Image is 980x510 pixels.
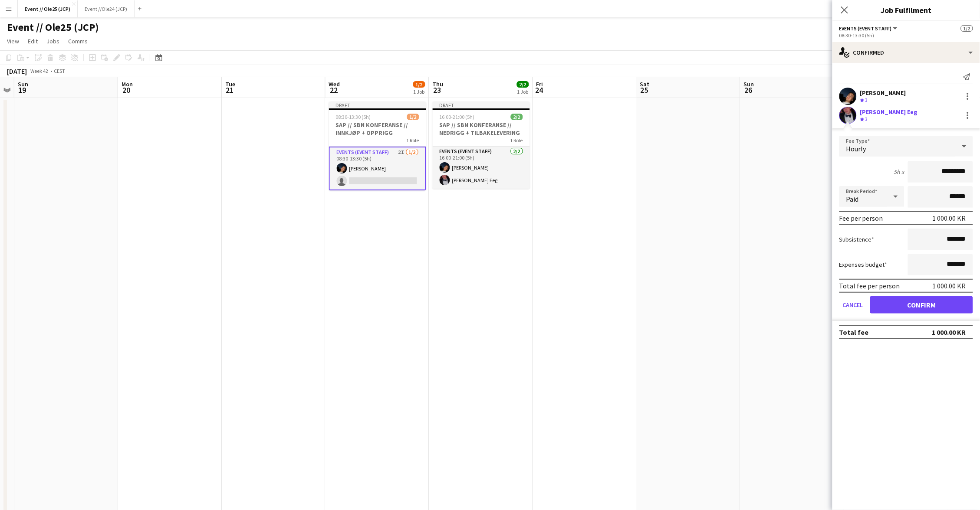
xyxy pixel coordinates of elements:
[510,137,523,144] span: 1 Role
[839,261,888,268] label: Expenses budget
[839,235,875,243] label: Subsistence
[433,101,530,108] div: Draft
[839,328,869,337] div: Total fee
[894,168,904,176] div: 5h x
[329,101,426,190] app-job-card: Draft08:30-13:30 (5h)1/2SAP // SBN KONFERANSE // INNKJØP + OPPRIGG1 RoleEvents (Event Staff)2I1/2...
[846,195,859,203] span: Paid
[7,67,27,75] div: [DATE]
[433,147,530,189] app-card-role: Events (Event Staff)2/216:00-21:00 (5h)[PERSON_NAME][PERSON_NAME] Eeg
[413,81,425,88] span: 1/2
[18,80,28,88] span: Sun
[68,37,88,45] span: Comms
[639,85,650,95] span: 25
[536,80,543,88] span: Fri
[43,36,63,47] a: Jobs
[414,88,425,95] div: 1 Job
[865,116,868,122] span: 3
[24,36,41,47] a: Edit
[433,80,444,88] span: Thu
[839,281,900,290] div: Total fee per person
[46,37,59,45] span: Jobs
[225,80,235,88] span: Tue
[744,80,754,88] span: Sun
[407,114,419,120] span: 1/2
[839,32,973,39] div: 08:30-13:30 (5h)
[431,85,444,95] span: 23
[336,114,371,120] span: 08:30-13:30 (5h)
[933,281,966,290] div: 1 000.00 KR
[54,68,65,74] div: CEST
[870,296,973,314] button: Confirm
[7,37,19,45] span: View
[65,36,91,47] a: Comms
[18,0,78,17] button: Event // Ole25 (JCP)
[839,25,892,32] span: Events (Event Staff)
[28,37,38,45] span: Edit
[839,296,867,314] button: Cancel
[961,25,973,32] span: 1/2
[3,36,23,47] a: View
[224,85,235,95] span: 21
[535,85,543,95] span: 24
[839,214,883,222] div: Fee per person
[832,42,980,63] div: Confirmed
[120,85,133,95] span: 20
[933,214,966,222] div: 1 000.00 KR
[860,108,918,116] div: [PERSON_NAME] Eeg
[122,80,133,88] span: Mon
[865,97,868,103] span: 3
[860,89,906,97] div: [PERSON_NAME]
[407,137,419,144] span: 1 Role
[329,121,426,137] h3: SAP // SBN KONFERANSE // INNKJØP + OPPRIGG
[329,147,426,190] app-card-role: Events (Event Staff)2I1/208:30-13:30 (5h)[PERSON_NAME]
[932,328,966,337] div: 1 000.00 KR
[743,85,754,95] span: 26
[329,101,426,108] div: Draft
[832,4,980,16] h3: Job Fulfilment
[433,101,530,189] app-job-card: Draft16:00-21:00 (5h)2/2SAP // SBN KONFERANSE // NEDRIGG + TILBAKELEVERING1 RoleEvents (Event Sta...
[640,80,650,88] span: Sat
[7,21,99,34] h1: Event // Ole25 (JCP)
[440,114,475,120] span: 16:00-21:00 (5h)
[517,81,529,88] span: 2/2
[29,68,50,74] span: Week 42
[433,121,530,137] h3: SAP // SBN KONFERANSE // NEDRIGG + TILBAKELEVERING
[16,85,28,95] span: 19
[78,0,135,17] button: Event //Ole24 (JCP)
[839,25,899,32] button: Events (Event Staff)
[511,114,523,120] span: 2/2
[846,144,866,153] span: Hourly
[517,88,529,95] div: 1 Job
[329,80,340,88] span: Wed
[328,85,340,95] span: 22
